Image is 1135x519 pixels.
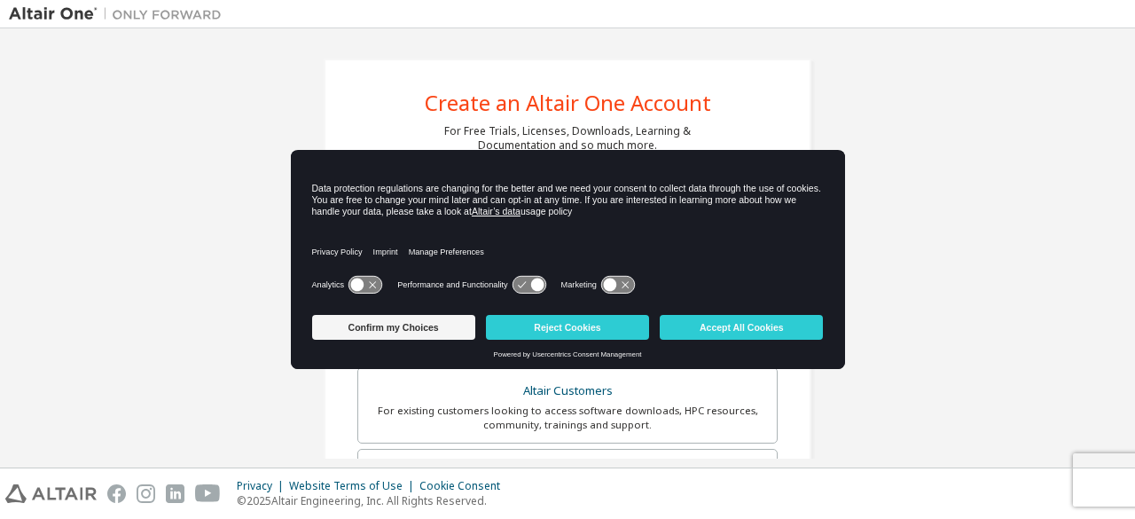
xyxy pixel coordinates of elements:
[9,5,231,23] img: Altair One
[369,404,766,432] div: For existing customers looking to access software downloads, HPC resources, community, trainings ...
[237,479,289,493] div: Privacy
[107,484,126,503] img: facebook.svg
[5,484,97,503] img: altair_logo.svg
[425,92,711,114] div: Create an Altair One Account
[369,379,766,404] div: Altair Customers
[419,479,511,493] div: Cookie Consent
[289,479,419,493] div: Website Terms of Use
[237,493,511,508] p: © 2025 Altair Engineering, Inc. All Rights Reserved.
[195,484,221,503] img: youtube.svg
[166,484,184,503] img: linkedin.svg
[444,124,691,153] div: For Free Trials, Licenses, Downloads, Learning & Documentation and so much more.
[137,484,155,503] img: instagram.svg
